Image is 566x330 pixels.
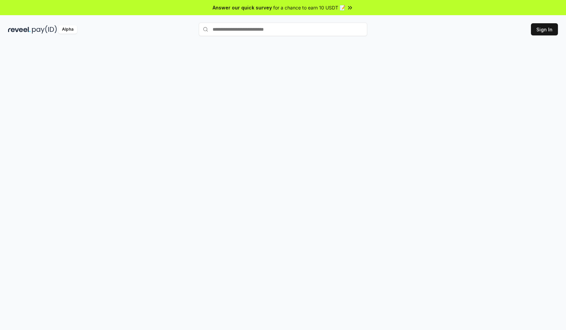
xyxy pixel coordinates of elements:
[273,4,345,11] span: for a chance to earn 10 USDT 📝
[8,25,31,34] img: reveel_dark
[213,4,272,11] span: Answer our quick survey
[531,23,558,35] button: Sign In
[58,25,77,34] div: Alpha
[32,25,57,34] img: pay_id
